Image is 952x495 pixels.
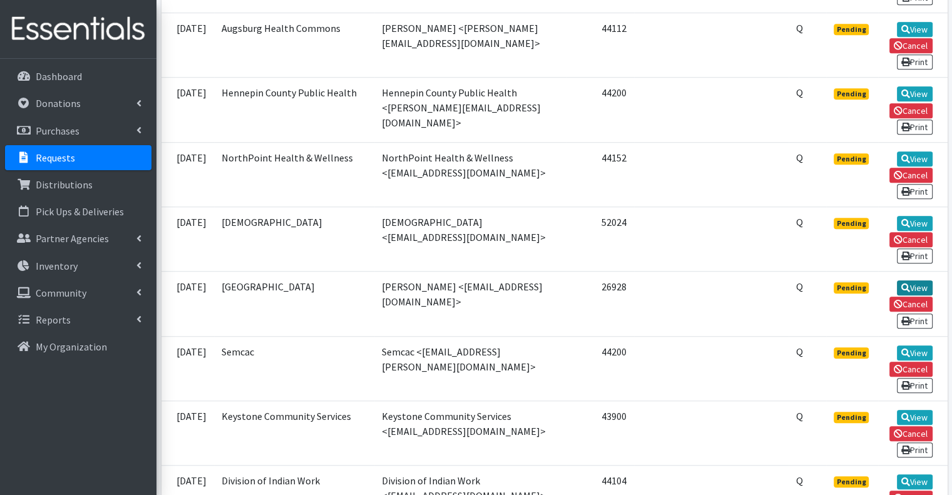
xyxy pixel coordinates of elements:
[5,280,151,305] a: Community
[834,153,869,165] span: Pending
[374,272,566,336] td: [PERSON_NAME] <[EMAIL_ADDRESS][DOMAIN_NAME]>
[897,442,933,457] a: Print
[897,120,933,135] a: Print
[374,401,566,465] td: Keystone Community Services <[EMAIL_ADDRESS][DOMAIN_NAME]>
[796,410,803,422] abbr: Quantity
[214,13,374,77] td: Augsburg Health Commons
[796,22,803,34] abbr: Quantity
[566,207,634,271] td: 52024
[5,226,151,251] a: Partner Agencies
[834,218,869,229] span: Pending
[834,24,869,35] span: Pending
[897,345,933,360] a: View
[5,172,151,197] a: Distributions
[566,401,634,465] td: 43900
[214,401,374,465] td: Keystone Community Services
[214,336,374,401] td: Semcac
[5,145,151,170] a: Requests
[5,118,151,143] a: Purchases
[796,216,803,228] abbr: Quantity
[5,91,151,116] a: Donations
[374,207,566,271] td: [DEMOGRAPHIC_DATA] <[EMAIL_ADDRESS][DOMAIN_NAME]>
[36,340,107,353] p: My Organization
[834,88,869,100] span: Pending
[36,314,71,326] p: Reports
[566,336,634,401] td: 44200
[214,142,374,207] td: NorthPoint Health & Wellness
[834,347,869,359] span: Pending
[161,78,214,142] td: [DATE]
[834,476,869,487] span: Pending
[897,314,933,329] a: Print
[897,474,933,489] a: View
[161,272,214,336] td: [DATE]
[889,232,933,247] a: Cancel
[36,125,79,137] p: Purchases
[897,151,933,166] a: View
[889,103,933,118] a: Cancel
[897,248,933,263] a: Print
[834,282,869,293] span: Pending
[36,151,75,164] p: Requests
[214,78,374,142] td: Hennepin County Public Health
[566,272,634,336] td: 26928
[897,280,933,295] a: View
[5,253,151,278] a: Inventory
[5,64,151,89] a: Dashboard
[566,13,634,77] td: 44112
[214,272,374,336] td: [GEOGRAPHIC_DATA]
[36,97,81,110] p: Donations
[889,426,933,441] a: Cancel
[36,205,124,218] p: Pick Ups & Deliveries
[36,232,109,245] p: Partner Agencies
[897,54,933,69] a: Print
[796,86,803,99] abbr: Quantity
[897,216,933,231] a: View
[5,307,151,332] a: Reports
[36,260,78,272] p: Inventory
[161,401,214,465] td: [DATE]
[796,280,803,293] abbr: Quantity
[214,207,374,271] td: [DEMOGRAPHIC_DATA]
[161,13,214,77] td: [DATE]
[36,287,86,299] p: Community
[161,142,214,207] td: [DATE]
[5,334,151,359] a: My Organization
[889,297,933,312] a: Cancel
[897,86,933,101] a: View
[897,410,933,425] a: View
[36,70,82,83] p: Dashboard
[5,8,151,50] img: HumanEssentials
[796,345,803,358] abbr: Quantity
[374,142,566,207] td: NorthPoint Health & Wellness <[EMAIL_ADDRESS][DOMAIN_NAME]>
[5,199,151,224] a: Pick Ups & Deliveries
[161,336,214,401] td: [DATE]
[897,184,933,199] a: Print
[566,78,634,142] td: 44200
[796,474,803,487] abbr: Quantity
[889,362,933,377] a: Cancel
[897,378,933,393] a: Print
[374,78,566,142] td: Hennepin County Public Health <[PERSON_NAME][EMAIL_ADDRESS][DOMAIN_NAME]>
[374,13,566,77] td: [PERSON_NAME] <[PERSON_NAME][EMAIL_ADDRESS][DOMAIN_NAME]>
[834,412,869,423] span: Pending
[36,178,93,191] p: Distributions
[796,151,803,164] abbr: Quantity
[897,22,933,37] a: View
[161,207,214,271] td: [DATE]
[889,168,933,183] a: Cancel
[566,142,634,207] td: 44152
[889,38,933,53] a: Cancel
[374,336,566,401] td: Semcac <[EMAIL_ADDRESS][PERSON_NAME][DOMAIN_NAME]>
